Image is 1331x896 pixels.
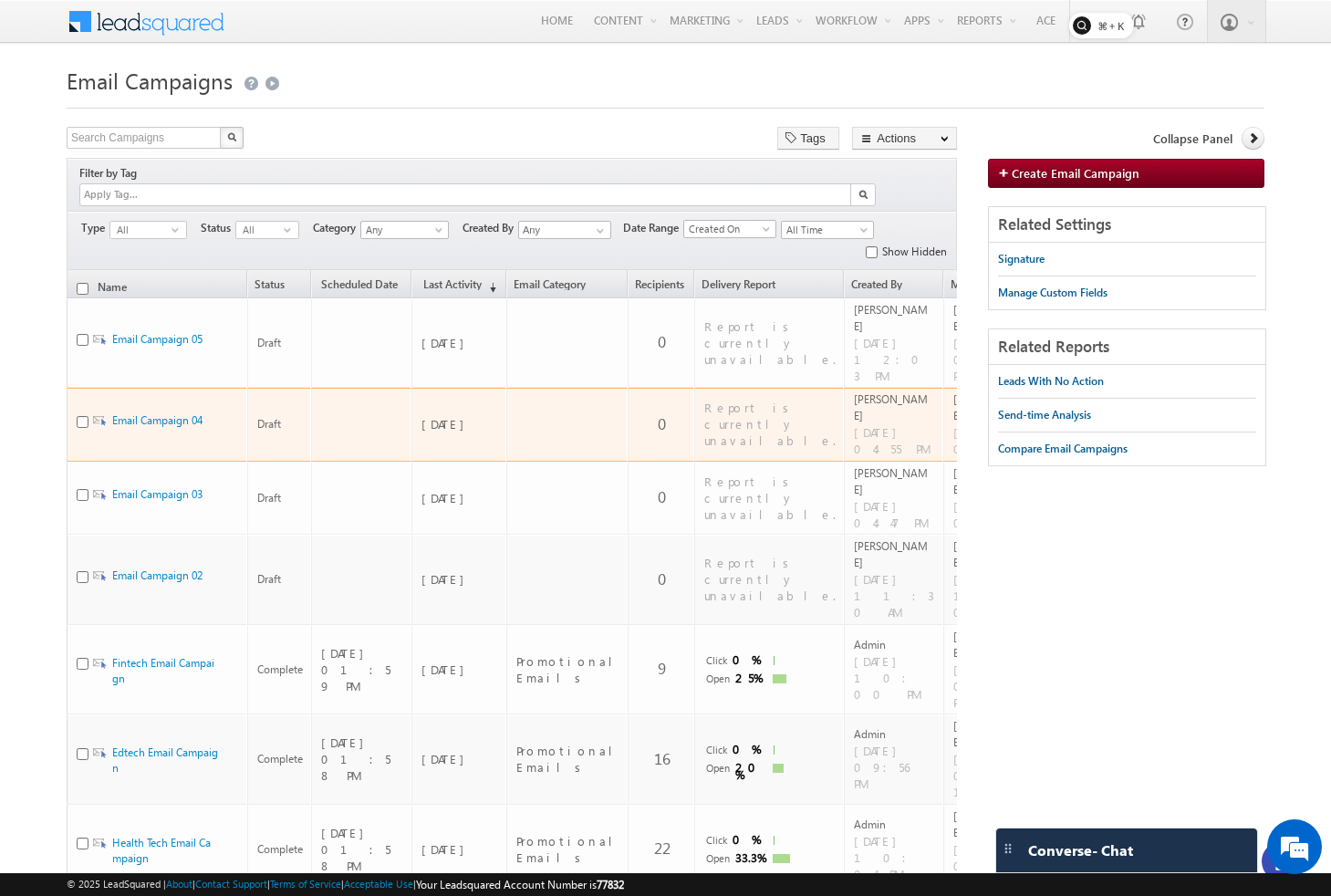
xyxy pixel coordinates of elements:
[702,279,793,290] span: Delivery Report
[953,498,1035,531] span: [DATE] 04:47 PM
[658,486,666,507] a: 0
[91,280,136,294] a: Name
[953,662,1035,711] span: [DATE] 02:03 PM
[998,441,1128,457] div: Compare Email Campaigns
[953,571,1035,620] span: [DATE] 11:30 AM
[344,878,413,890] a: Acceptable Use
[998,251,1045,267] div: Signature
[654,838,671,859] a: 22
[1012,165,1139,181] span: Create Email Campaign
[482,280,496,295] span: (sorted descending)
[257,335,303,351] span: Draft
[683,220,776,238] a: Created On
[854,743,936,792] span: [DATE] 09:56 PM
[597,878,624,891] span: 77832
[313,220,360,236] span: Category
[112,836,211,865] a: Health Tech Email Campaign
[953,391,1035,424] div: [PERSON_NAME]
[112,487,203,501] a: Email Campaign 03
[112,413,203,427] a: Email Campaign 04
[858,190,868,199] img: Search
[998,276,1107,309] a: Manage Custom Fields
[112,745,218,775] a: Edtech Email Campaign
[361,222,444,238] span: Any
[704,832,727,849] div: Click
[284,225,298,234] span: select
[854,653,936,703] span: [DATE] 10:00 PM
[998,407,1091,423] div: Send-time Analysis
[704,474,836,523] div: Report is currently unavailable.
[421,335,498,351] span: [DATE]
[953,538,1035,571] div: [PERSON_NAME]
[998,432,1128,465] a: Compare Email Campaigns
[735,854,770,861] div: 33.3
[733,836,767,843] div: 0
[854,833,936,882] span: [DATE] 10:04 PM
[953,718,1035,751] div: [PERSON_NAME]
[257,490,303,506] span: Draft
[195,878,267,890] a: Contact Support
[988,159,1264,188] a: Create Email Campaign
[312,279,411,297] a: Scheduled Date
[321,735,397,784] span: [DATE] 01:58 PM
[654,748,671,769] a: 16
[704,671,730,687] div: Open
[704,400,836,449] div: Report is currently unavailable.
[851,279,933,290] span: Created by (date)
[1153,130,1232,147] span: Collapse Panel
[735,674,770,682] div: 25
[518,221,611,239] input: Type to Search
[463,220,518,236] span: Created By
[953,424,1035,457] span: [DATE] 04:59 PM
[227,132,236,141] img: Search
[629,279,693,297] a: Recipients
[854,571,936,620] span: [DATE] 11:30 AM
[854,391,936,424] div: [PERSON_NAME]
[110,222,172,238] span: All
[421,490,498,506] span: [DATE]
[989,207,1265,243] div: Related Settings
[854,465,936,498] div: [PERSON_NAME]
[854,637,936,653] div: Admin
[854,498,936,531] span: [DATE] 04:47 PM
[623,220,683,236] span: Date Range
[318,279,401,290] span: Scheduled Date
[854,424,936,457] span: [DATE] 04:55 PM
[587,222,609,240] a: Show All Items
[953,465,1035,498] div: [PERSON_NAME]
[421,841,498,858] span: [DATE]
[781,221,874,239] a: All Time
[67,66,233,95] span: Email Campaigns
[112,656,214,685] a: Fintech Email Campaign
[854,302,936,335] div: [PERSON_NAME]
[1028,842,1133,859] span: Converse - Chat
[257,751,303,767] span: Complete
[854,726,936,743] div: Admin
[360,221,449,239] a: Any
[321,825,397,874] span: [DATE] 01:58 PM
[270,878,341,890] a: Terms of Service
[704,652,727,669] div: Click
[112,332,203,346] a: Email Campaign 05
[421,571,498,588] span: [DATE]
[989,329,1265,365] div: Related Reports
[172,225,186,234] span: select
[782,222,868,238] span: All Time
[201,220,235,236] span: Status
[953,302,1035,335] div: [PERSON_NAME]
[658,568,666,589] a: 0
[953,335,1035,384] span: [DATE] 05:59 PM
[416,878,624,891] span: Your Leadsquared Account Number is
[854,335,936,384] span: [DATE] 12:03 PM
[951,279,1033,290] span: Modified by (date)
[257,416,303,432] span: Draft
[658,658,666,679] a: 9
[704,318,836,368] div: Report is currently unavailable.
[516,833,627,866] span: Promotional Emails
[79,163,143,183] div: Filter by Tag
[421,662,498,678] span: [DATE]
[419,279,482,290] span: Last Activity
[257,841,303,858] span: Complete
[67,876,624,893] span: © 2025 LeadSquared | | | | |
[248,279,310,297] a: Status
